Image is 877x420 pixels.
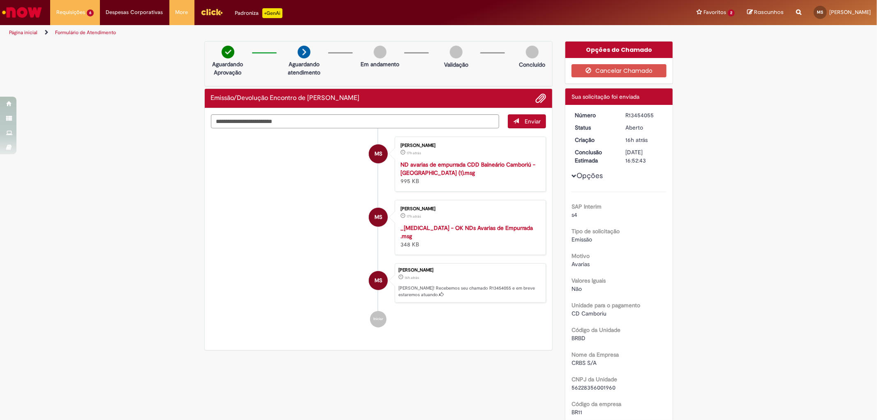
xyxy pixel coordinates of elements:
span: Favoritos [703,8,726,16]
img: img-circle-grey.png [450,46,463,58]
img: img-circle-grey.png [374,46,386,58]
span: 17h atrás [407,151,421,155]
b: SAP Interim [572,203,602,210]
span: Emissão [572,236,592,243]
div: Maria Eduarda Paulela Dos Santos [369,144,388,163]
div: 348 KB [400,224,537,248]
button: Adicionar anexos [535,93,546,104]
dt: Criação [569,136,619,144]
p: Aguardando atendimento [284,60,324,77]
b: Unidade para o pagamento [572,302,640,309]
div: [PERSON_NAME] [398,268,541,273]
div: Maria Eduarda Paulela Dos Santos [369,208,388,227]
time: 27/08/2025 17:52:38 [625,136,648,144]
span: 17h atrás [407,214,421,219]
span: CD Camboriu [572,310,606,317]
div: [PERSON_NAME] [400,207,537,211]
div: Aberto [625,123,664,132]
b: CNPJ da Unidade [572,376,617,383]
span: Requisições [56,8,85,16]
span: More [176,8,188,16]
span: s4 [572,211,577,218]
b: Nome da Empresa [572,351,619,358]
div: Opções do Chamado [565,42,673,58]
img: click_logo_yellow_360x200.png [201,6,223,18]
span: BR11 [572,408,582,416]
button: Cancelar Chamado [572,64,666,77]
span: MS [375,144,382,164]
span: Rascunhos [754,8,784,16]
div: 27/08/2025 17:52:38 [625,136,664,144]
dt: Conclusão Estimada [569,148,619,165]
span: MS [375,271,382,290]
time: 27/08/2025 17:52:12 [407,214,421,219]
div: [PERSON_NAME] [400,143,537,148]
h2: Emissão/Devolução Encontro de Contas Fornecedor Histórico de tíquete [211,95,360,102]
img: check-circle-green.png [222,46,234,58]
ul: Histórico de tíquete [211,128,546,336]
a: Formulário de Atendimento [55,29,116,36]
span: Enviar [525,118,541,125]
span: 16h atrás [405,275,419,280]
a: _[MEDICAL_DATA] - OK NDs Avarias de Empurrada .msg [400,224,533,240]
span: 56228356001960 [572,384,616,391]
div: Maria Eduarda Paulela Dos Santos [369,271,388,290]
b: Valores Iguais [572,277,606,284]
img: ServiceNow [1,4,43,21]
b: Código da empresa [572,400,621,408]
a: Rascunhos [747,9,784,16]
p: Aguardando Aprovação [208,60,248,77]
span: BRBD [572,334,585,342]
span: MS [817,9,824,15]
ul: Trilhas de página [6,25,578,40]
dt: Status [569,123,619,132]
b: Código da Unidade [572,326,620,334]
p: +GenAi [262,8,282,18]
a: ND avarias de empurrada CDD Balneário Camboriú - [GEOGRAPHIC_DATA] (1).msg [400,161,535,176]
img: arrow-next.png [298,46,310,58]
span: [PERSON_NAME] [829,9,871,16]
p: Em andamento [361,60,399,68]
time: 27/08/2025 17:52:38 [405,275,419,280]
div: [DATE] 16:52:43 [625,148,664,165]
span: 16h atrás [625,136,648,144]
div: Padroniza [235,8,282,18]
span: MS [375,207,382,227]
a: Página inicial [9,29,37,36]
li: Maria Eduarda Paulela Dos Santos [211,263,546,303]
div: 995 KB [400,160,537,185]
time: 27/08/2025 17:52:23 [407,151,421,155]
span: Despesas Corporativas [106,8,163,16]
span: 6 [87,9,94,16]
button: Enviar [508,114,546,128]
span: Não [572,285,582,292]
dt: Número [569,111,619,119]
span: 2 [728,9,735,16]
textarea: Digite sua mensagem aqui... [211,114,500,128]
p: Validação [444,60,468,69]
span: Sua solicitação foi enviada [572,93,639,100]
img: img-circle-grey.png [526,46,539,58]
p: [PERSON_NAME]! Recebemos seu chamado R13454055 e em breve estaremos atuando. [398,285,541,298]
div: R13454055 [625,111,664,119]
span: Avarias [572,260,590,268]
b: Motivo [572,252,590,260]
span: CRBS S/A [572,359,597,367]
p: Concluído [519,60,545,69]
b: Tipo de solicitação [572,227,620,235]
